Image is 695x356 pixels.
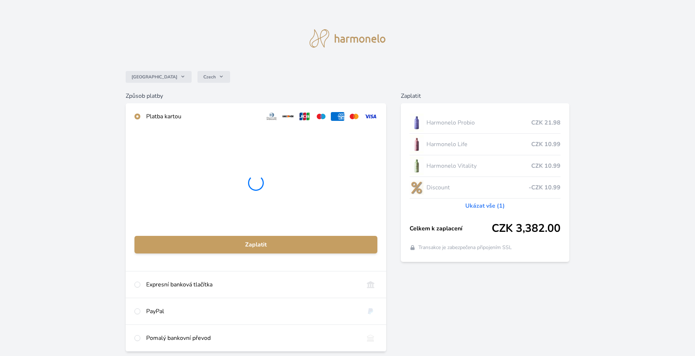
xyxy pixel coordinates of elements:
img: paypal.svg [364,307,377,316]
div: Platba kartou [146,112,259,121]
span: Harmonelo Life [426,140,532,149]
a: Ukázat vše (1) [465,201,505,210]
span: Transakce je zabezpečena připojením SSL [418,244,512,251]
img: maestro.svg [314,112,328,121]
img: discount-lo.png [410,178,424,197]
button: Czech [197,71,230,83]
img: visa.svg [364,112,377,121]
img: CLEAN_PROBIO_se_stinem_x-lo.jpg [410,114,424,132]
div: Expresní banková tlačítka [146,280,358,289]
img: bankTransfer_IBAN.svg [364,334,377,342]
span: CZK 21.98 [531,118,561,127]
img: logo.svg [310,29,386,48]
div: PayPal [146,307,358,316]
span: Czech [203,74,216,80]
h6: Zaplatit [401,92,570,100]
h6: Způsob platby [126,92,386,100]
span: Harmonelo Vitality [426,162,532,170]
div: Pomalý bankovní převod [146,334,358,342]
span: Discount [426,183,529,192]
img: diners.svg [265,112,278,121]
button: [GEOGRAPHIC_DATA] [126,71,192,83]
span: -CZK 10.99 [529,183,561,192]
img: onlineBanking_CZ.svg [364,280,377,289]
span: CZK 10.99 [531,162,561,170]
span: [GEOGRAPHIC_DATA] [132,74,177,80]
img: CLEAN_LIFE_se_stinem_x-lo.jpg [410,135,424,153]
span: Zaplatit [140,240,371,249]
img: mc.svg [347,112,361,121]
img: CLEAN_VITALITY_se_stinem_x-lo.jpg [410,157,424,175]
img: amex.svg [331,112,344,121]
img: discover.svg [281,112,295,121]
span: Celkem k zaplacení [410,224,492,233]
span: CZK 10.99 [531,140,561,149]
button: Zaplatit [134,236,377,253]
span: Harmonelo Probio [426,118,532,127]
span: CZK 3,382.00 [492,222,561,235]
img: jcb.svg [298,112,311,121]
